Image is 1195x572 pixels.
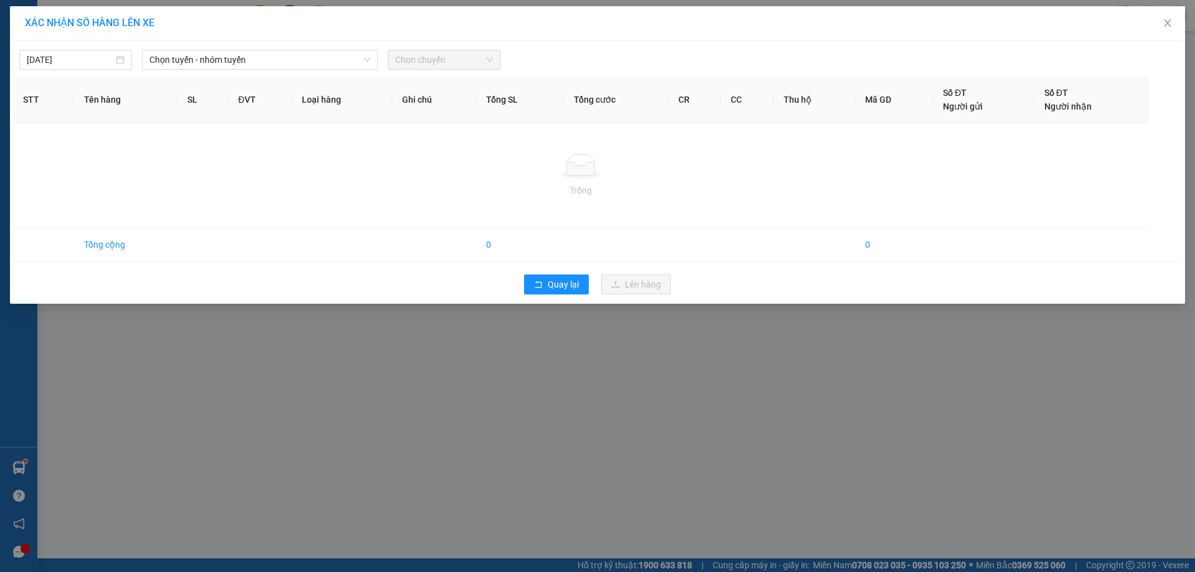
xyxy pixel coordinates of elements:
th: Loại hàng [292,76,392,124]
th: Mã GD [855,76,933,124]
span: Số ĐT [943,88,967,98]
span: rollback [534,280,543,290]
th: CR [668,76,721,124]
td: Tổng cộng [74,228,177,262]
span: Chọn tuyến - nhóm tuyến [149,50,370,69]
th: Tổng cước [564,76,668,124]
span: Người gửi [943,101,983,111]
div: Trống [23,184,1138,197]
span: down [363,56,371,63]
th: STT [13,76,74,124]
span: close [1163,18,1173,28]
td: 0 [855,228,933,262]
span: Quay lại [548,278,579,291]
th: CC [721,76,774,124]
th: ĐVT [228,76,292,124]
th: Thu hộ [774,76,855,124]
span: Người nhận [1044,101,1092,111]
span: Chọn chuyến [395,50,493,69]
th: SL [177,76,228,124]
button: rollbackQuay lại [524,274,589,294]
span: XÁC NHẬN SỐ HÀNG LÊN XE [25,17,154,29]
input: 15/09/2025 [27,53,113,67]
button: uploadLên hàng [601,274,671,294]
th: Ghi chú [392,76,477,124]
th: Tên hàng [74,76,177,124]
th: Tổng SL [476,76,564,124]
td: 0 [476,228,564,262]
span: Số ĐT [1044,88,1068,98]
button: Close [1150,6,1185,41]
